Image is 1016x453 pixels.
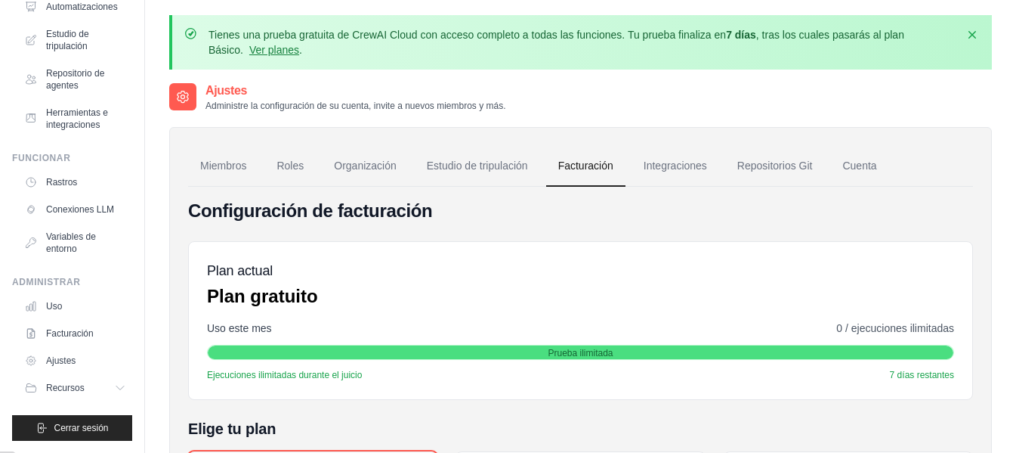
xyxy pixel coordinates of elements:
[46,68,104,91] font: Repositorio de agentes
[205,84,247,97] font: Ajustes
[46,355,76,366] font: Ajustes
[207,286,318,306] font: Plan gratuito
[632,146,719,187] a: Integraciones
[842,160,876,172] font: Cuenta
[644,160,707,172] font: Integraciones
[18,101,132,137] a: Herramientas e integraciones
[264,146,316,187] a: Roles
[46,383,85,393] font: Recursos
[12,277,81,287] font: Administrar
[18,321,132,346] a: Facturación
[546,146,625,187] a: Facturación
[46,2,118,12] font: Automatizaciones
[46,177,77,188] font: Rastros
[18,376,132,400] button: Recursos
[940,380,1016,453] iframe: Chat Widget
[299,44,302,56] font: .
[726,29,756,41] font: 7 días
[18,170,132,194] a: Rastros
[322,146,409,187] a: Organización
[18,197,132,222] a: Conexiones LLM
[207,370,362,380] font: Ejecuciones ilimitadas durante el juicio
[548,348,613,358] font: Prueba ilimitada
[276,160,304,172] font: Roles
[558,160,613,172] font: Facturación
[830,146,888,187] a: Cuenta
[18,294,132,318] a: Uso
[725,146,825,187] a: Repositorios Git
[207,263,273,278] font: Plan actual
[737,160,813,172] font: Repositorios Git
[46,231,96,254] font: Variables de entorno
[18,22,132,58] a: Estudio de tripulación
[46,29,89,51] font: Estudio de tripulación
[18,349,132,373] a: Ajustes
[940,380,1016,453] div: Widget de chat
[207,322,272,334] font: Uso este mes
[188,146,258,187] a: Miembros
[415,146,540,187] a: Estudio de tripulación
[54,423,108,433] font: Cerrar sesión
[200,160,246,172] font: Miembros
[46,328,94,339] font: Facturación
[427,160,528,172] font: Estudio de tripulación
[188,420,276,437] font: Elige tu plan
[205,101,506,111] font: Administre la configuración de su cuenta, invite a nuevos miembros y más.
[18,61,132,98] a: Repositorio de agentes
[46,107,108,130] font: Herramientas e integraciones
[188,200,432,221] font: Configuración de facturación
[46,301,62,312] font: Uso
[12,153,70,163] font: Funcionar
[12,415,132,441] button: Cerrar sesión
[836,322,954,334] font: 0 / ejecuciones ilimitadas
[46,204,114,215] font: Conexiones LLM
[334,160,397,172] font: Organización
[249,44,299,56] a: Ver planes
[208,29,726,41] font: Tienes una prueba gratuita de CrewAI Cloud con acceso completo a todas las funciones. Tu prueba f...
[18,225,132,261] a: Variables de entorno
[890,370,954,380] font: 7 días restantes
